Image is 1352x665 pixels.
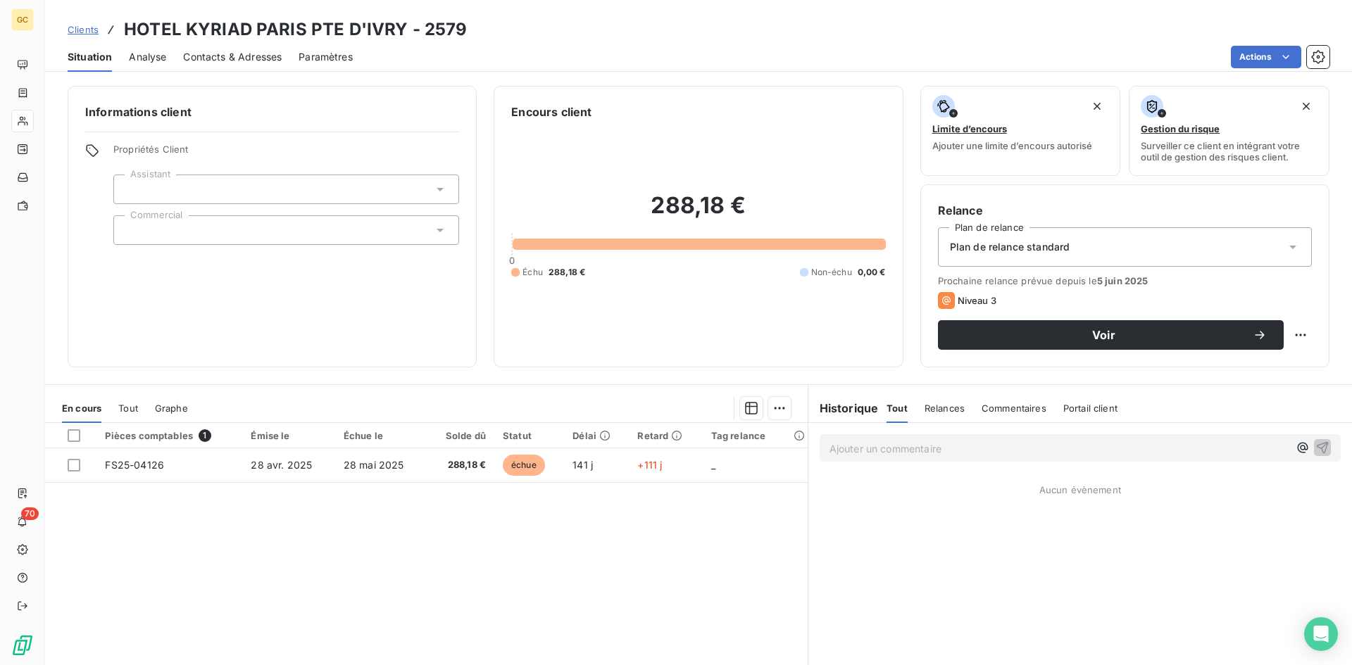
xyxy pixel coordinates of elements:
span: En cours [62,403,101,414]
span: Propriétés Client [113,144,459,163]
span: Paramètres [299,50,353,64]
span: 0,00 € [858,266,886,279]
button: Limite d’encoursAjouter une limite d’encours autorisé [920,86,1121,176]
div: Échue le [344,430,418,441]
div: Retard [637,430,694,441]
span: FS25-04126 [105,459,164,471]
span: 288,18 € [549,266,585,279]
h6: Relance [938,202,1312,219]
button: Gestion du risqueSurveiller ce client en intégrant votre outil de gestion des risques client. [1129,86,1329,176]
span: Limite d’encours [932,123,1007,134]
span: Tout [118,403,138,414]
span: _ [711,459,715,471]
span: Gestion du risque [1141,123,1220,134]
h6: Encours client [511,103,591,120]
span: Portail client [1063,403,1118,414]
span: Niveau 3 [958,295,996,306]
img: Logo LeanPay [11,634,34,657]
div: GC [11,8,34,31]
a: Clients [68,23,99,37]
span: 1 [199,429,211,442]
span: Voir [955,329,1253,341]
div: Solde dû [435,430,486,441]
h2: 288,18 € [511,191,885,234]
input: Ajouter une valeur [125,183,137,196]
span: Échu [522,266,543,279]
h6: Historique [808,400,879,417]
button: Voir [938,320,1284,350]
span: 0 [509,255,515,266]
h3: HOTEL KYRIAD PARIS PTE D'IVRY - 2579 [124,17,467,42]
span: Surveiller ce client en intégrant votre outil de gestion des risques client. [1141,140,1317,163]
span: Non-échu [811,266,852,279]
span: Commentaires [982,403,1046,414]
span: 288,18 € [435,458,486,472]
button: Actions [1231,46,1301,68]
span: échue [503,455,545,476]
div: Statut [503,430,556,441]
span: 28 mai 2025 [344,459,404,471]
span: Aucun évènement [1039,484,1121,495]
div: Open Intercom Messenger [1304,617,1338,651]
span: Contacts & Adresses [183,50,282,64]
span: Situation [68,50,112,64]
span: Ajouter une limite d’encours autorisé [932,140,1092,151]
div: Émise le [251,430,326,441]
span: 141 j [572,459,593,471]
span: 28 avr. 2025 [251,459,312,471]
span: 70 [21,507,39,520]
div: Pièces comptables [105,429,234,442]
span: Plan de relance standard [950,240,1070,254]
span: +111 j [637,459,662,471]
span: Prochaine relance prévue depuis le [938,275,1312,286]
span: Relances [925,403,965,414]
h6: Informations client [85,103,459,120]
span: Tout [887,403,908,414]
span: Analyse [129,50,166,64]
span: 5 juin 2025 [1097,275,1148,286]
span: Clients [68,24,99,35]
input: Ajouter une valeur [125,224,137,236]
span: Graphe [155,403,188,414]
div: Tag relance [711,430,799,441]
div: Délai [572,430,620,441]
